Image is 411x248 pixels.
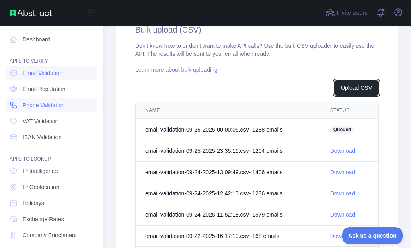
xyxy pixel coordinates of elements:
a: Phone Validation [6,98,97,112]
a: Dashboard [6,32,97,47]
a: Email Validation [6,66,97,80]
iframe: Toggle Customer Support [342,227,403,244]
a: Exchange Rates [6,212,97,226]
button: Invite users [324,6,369,19]
span: Queued [330,126,355,134]
a: Download [330,211,355,218]
td: email-validation-09-25-2025-23:35:19.csv - 1204 email s [136,140,321,162]
span: Exchange Rates [23,215,64,223]
span: IBAN Validation [23,133,62,141]
a: Holidays [6,196,97,210]
a: IP Intelligence [6,164,97,178]
span: Holidays [23,199,44,207]
a: Download [330,233,355,239]
span: IP Intelligence [23,167,58,175]
div: API'S TO VERIFY [6,48,97,64]
a: Download [330,190,355,197]
img: Abstract API [10,10,52,16]
td: email-validation-09-24-2025-13:09:49.csv - 1406 email s [136,162,321,183]
a: Company Enrichment [6,228,97,242]
span: Email Reputation [23,85,66,93]
span: Company Enrichment [23,231,77,239]
a: Download [330,148,355,154]
span: VAT Validation [23,117,58,125]
div: API'S TO LOOKUP [6,146,97,162]
td: email-validation-09-24-2025-12:42:13.csv - 1286 email s [136,183,321,204]
span: IP Geolocation [23,183,60,191]
td: email-validation-09-24-2025-11:52:18.csv - 1579 email s [136,204,321,226]
a: IP Geolocation [6,180,97,194]
th: STATUS [321,102,378,119]
h2: Bulk upload (CSV) [135,24,379,35]
td: email-validation-09-22-2025-16:17:19.csv - 168 email s [136,226,321,247]
button: Upload CSV [334,80,379,96]
a: IBAN Validation [6,130,97,144]
a: Learn more about bulk uploading [135,67,218,73]
a: Download [330,169,355,175]
th: NAME [136,102,321,119]
span: Email Validation [23,69,62,77]
a: VAT Validation [6,114,97,128]
span: Phone Validation [23,101,65,109]
span: Invite users [337,8,368,18]
a: Email Reputation [6,82,97,96]
td: email-validation-09-26-2025-00:00:05.csv - 1288 email s [136,119,321,140]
